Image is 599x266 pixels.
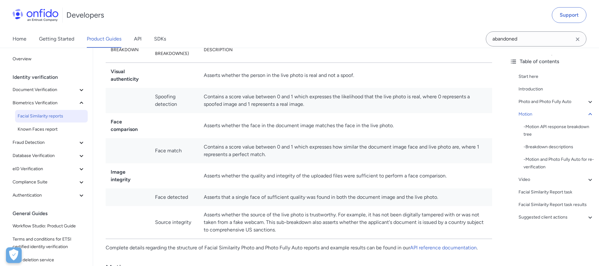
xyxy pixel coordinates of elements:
[13,9,58,21] img: Onfido Logo
[519,98,594,106] a: Photo and Photo Fully Auto
[87,30,121,48] a: Product Guides
[106,37,150,63] th: Breakdown
[13,256,85,264] span: Data deletion service
[524,156,594,171] a: -Motion and Photo Fully Auto for re-verification
[39,30,74,48] a: Getting Started
[150,37,198,63] th: Sub-breakdown(s)
[519,176,594,183] a: Video
[10,136,88,149] button: Fraud Detection
[199,138,492,163] td: Contains a score value between 0 and 1 which expresses how similar the document image face and li...
[574,35,581,43] svg: Clear search field button
[10,53,88,65] a: Overview
[13,236,85,251] span: Terms and conditions for ETSI certified identity verification
[519,73,594,80] a: Start here
[199,188,492,206] td: Asserts that a single face of sufficient quality was found in both the document image and the liv...
[199,163,492,188] td: Asserts whether the quality and integrity of the uploaded files were sufficient to perform a face...
[10,163,88,175] button: eID Verification
[524,123,594,138] div: - Motion API response breakdown tree
[510,58,594,65] div: Table of contents
[134,30,141,48] a: API
[519,201,594,209] a: Facial Similarity Report task results
[66,10,104,20] h1: Developers
[13,178,78,186] span: Compliance Suite
[486,31,586,46] input: Onfido search input field
[524,156,594,171] div: - Motion and Photo Fully Auto for re-verification
[519,111,594,118] a: Motion
[6,247,22,263] div: Cookie Preferences
[6,247,22,263] button: Open Preferences
[10,233,88,253] a: Terms and conditions for ETSI certified identity verification
[111,169,130,182] strong: Image integrity
[13,30,26,48] a: Home
[18,126,85,133] span: Known Faces report
[18,112,85,120] span: Facial Similarity reports
[10,189,88,202] button: Authentication
[10,84,88,96] button: Document Verification
[13,139,78,146] span: Fraud Detection
[199,37,492,63] th: Description
[15,110,88,122] a: Facial Similarity reports
[10,149,88,162] button: Database Verification
[199,88,492,113] td: Contains a score value between 0 and 1 which expresses the likelihood that the live photo is real...
[519,214,594,221] a: Suggested client actions
[13,207,90,220] div: General Guides
[150,138,198,163] td: Face match
[13,192,78,199] span: Authentication
[150,188,198,206] td: Face detected
[519,85,594,93] a: Introduction
[10,220,88,232] a: Workflow Studio: Product Guide
[13,152,78,160] span: Database Verification
[13,86,78,94] span: Document Verification
[111,68,139,82] strong: Visual authenticity
[13,55,85,63] span: Overview
[154,30,166,48] a: SDKs
[10,176,88,188] button: Compliance Suite
[13,71,90,84] div: Identity verification
[199,206,492,239] td: Asserts whether the source of the live photo is trustworthy. For example, it has not been digital...
[519,188,594,196] a: Facial Similarity Report task
[524,143,594,151] div: - Breakdown descriptions
[13,222,85,230] span: Workflow Studio: Product Guide
[199,62,492,88] td: Asserts whether the person in the live photo is real and not a spoof.
[111,119,138,132] strong: Face comparison
[13,99,78,107] span: Biometrics Verification
[524,123,594,138] a: -Motion API response breakdown tree
[410,245,477,251] a: API reference documentation
[150,206,198,239] td: Source integrity
[199,113,492,138] td: Asserts whether the face in the document image matches the face in the live photo.
[15,123,88,136] a: Known Faces report
[106,244,492,252] p: Complete details regarding the structure of Facial Similarity Photo and Photo Fully Auto reports ...
[13,165,78,173] span: eID Verification
[150,88,198,113] td: Spoofing detection
[10,97,88,109] button: Biometrics Verification
[552,7,586,23] a: Support
[524,143,594,151] a: -Breakdown descriptions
